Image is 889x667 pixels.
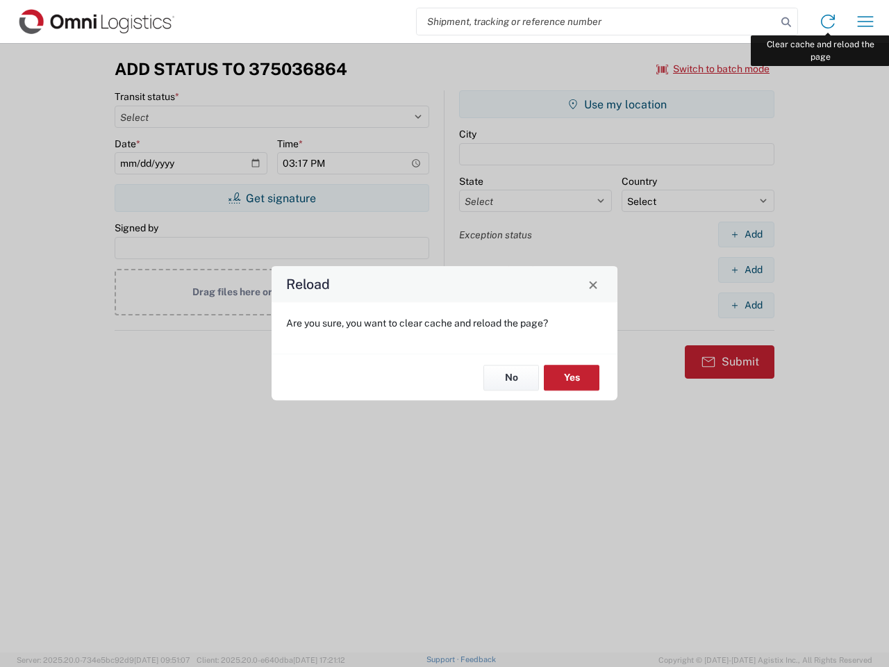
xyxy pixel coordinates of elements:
input: Shipment, tracking or reference number [417,8,776,35]
button: Close [583,274,603,294]
button: Yes [544,365,599,390]
p: Are you sure, you want to clear cache and reload the page? [286,317,603,329]
button: No [483,365,539,390]
h4: Reload [286,274,330,295]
